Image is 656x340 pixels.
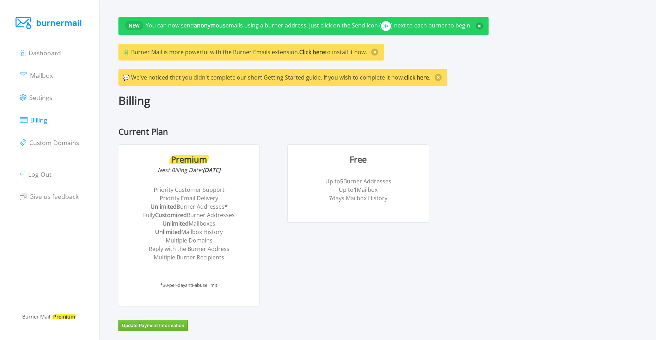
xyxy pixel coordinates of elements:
p: Next Billing Date: [127,166,251,174]
img: Icon logout [20,171,25,177]
img: Icon mail [20,73,27,78]
strong: Customized [155,211,187,219]
li: Mailboxes [130,219,248,228]
li: Up to Mailbox [299,185,417,194]
strong: anonymous [194,21,226,29]
div: Current Plan [118,127,288,136]
li: Mailbox History [130,228,248,236]
a: Mailbox [20,70,53,80]
strong: 7 [329,194,332,202]
li: Up to Burner Addresses [299,177,417,185]
a: Custom Domains [20,137,79,147]
span: 30-per-day [163,282,185,288]
li: Multiple Burner Recipients [130,253,248,262]
span: Custom Domains [29,138,79,147]
a: Settings [20,92,52,102]
span: Mailbox [30,71,53,80]
a: Click here [299,48,325,56]
span: 🔋️ Burner Mail is more powerful with the Burner Emails extension. to install it now. [123,48,367,56]
li: Priority Customer Support [130,185,248,194]
span: Billing [30,116,47,124]
strong: 1 [354,186,357,194]
img: Icon tag [20,139,26,146]
span: 💬 We've noticed that you didn't complete our short Getting Started guide. If you wish to complete... [123,74,430,81]
li: Multiple Domains [130,236,248,245]
p: * anti-abuse limit [160,282,217,289]
strong: Unlimited [163,220,189,227]
span: Dashboard [29,49,61,57]
div: Billing [118,94,636,107]
a: Log Out [20,169,51,179]
a: click here [404,74,429,81]
span: NEW [125,21,143,30]
a: Update Payment Information [118,320,188,331]
span: You can now send emails using a burner address. Just click on the Send icon ( ) next to each burn... [146,21,472,29]
img: Burner Mail [16,17,83,29]
strong: [DATE] [203,166,220,174]
strong: 5 [340,177,343,185]
img: Icon settings [20,94,26,101]
span: Log Out [28,170,51,178]
img: Send Icon [384,21,388,31]
img: Icon billing [20,117,27,123]
li: Reply with the Burner Address [130,245,248,253]
strong: Unlimited [155,228,181,236]
strong: Unlimited [151,203,177,210]
img: Icon dashboard [20,50,25,56]
span: Premium [52,314,76,319]
li: Burner Addresses [130,202,248,211]
li: days Mailbox History [299,194,417,202]
span: Give us feedback [29,193,79,201]
span: Settings [29,93,52,102]
a: Dashboard [20,48,61,57]
a: Billing [20,115,47,125]
strong: Free [350,153,367,165]
img: Icon chat [20,194,26,200]
li: Priority Email Delivery [130,194,248,202]
strong: Premium [169,155,209,164]
div: Burner Mail [8,313,90,321]
li: Fully Burner Addresses [130,211,248,219]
